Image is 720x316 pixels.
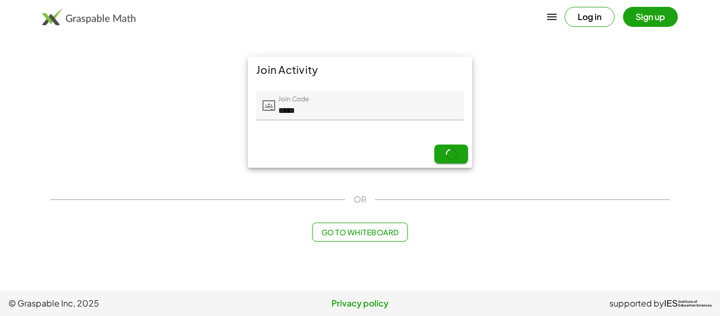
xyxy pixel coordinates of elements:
span: supported by [609,297,664,310]
span: Institute of Education Sciences [678,300,712,308]
a: IESInstitute ofEducation Sciences [664,297,712,310]
button: Sign up [623,7,678,27]
a: Privacy policy [243,297,478,310]
span: OR [354,193,366,206]
button: Log in [565,7,615,27]
button: Go to Whiteboard [312,223,407,242]
span: Go to Whiteboard [321,227,398,237]
div: Join Activity [248,57,472,82]
span: © Graspable Inc, 2025 [8,297,243,310]
span: IES [664,299,678,309]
